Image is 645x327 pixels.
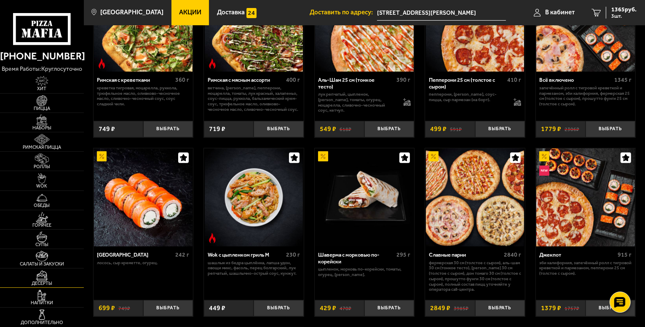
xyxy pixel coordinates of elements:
button: Выбрать [586,300,635,316]
span: 2849 ₽ [430,305,450,311]
s: 2306 ₽ [565,126,579,132]
img: Акционный [318,151,328,161]
p: Фермерская 30 см (толстое с сыром), Аль-Шам 30 см (тонкое тесто), [PERSON_NAME] 30 см (толстое с ... [429,260,521,293]
span: 1379 ₽ [541,305,561,311]
s: 3985 ₽ [454,305,468,311]
span: 499 ₽ [430,126,447,132]
span: 1779 ₽ [541,126,561,132]
img: 15daf4d41897b9f0e9f617042186c801.svg [246,8,257,18]
div: Римская с мясным ассорти [208,77,284,83]
p: креветка тигровая, моцарелла, руккола, трюфельное масло, оливково-чесночное масло, сливочно-чесно... [97,86,189,107]
span: Доставить по адресу: [310,9,377,16]
span: 230 г [286,251,300,258]
div: [GEOGRAPHIC_DATA] [97,252,173,258]
span: 400 г [286,76,300,83]
a: АкционныйШаверма с морковью по-корейски [315,148,415,247]
s: 1757 ₽ [565,305,579,311]
div: Римская с креветками [97,77,173,83]
a: АкционныйНовинкаДжекпот [536,148,636,247]
a: Острое блюдоWok с цыпленком гриль M [204,148,304,247]
button: Выбрать [364,121,414,137]
span: 549 ₽ [320,126,336,132]
p: Запечённый ролл с тигровой креветкой и пармезаном, Эби Калифорния, Фермерская 25 см (толстое с сы... [539,86,632,107]
span: Акции [179,9,201,16]
span: 2840 г [504,251,521,258]
span: 3 шт. [611,13,637,19]
span: 429 ₽ [320,305,336,311]
div: Всё включено [539,77,612,83]
span: 1345 г [615,76,632,83]
div: Wok с цыпленком гриль M [208,252,284,258]
a: АкционныйСлавные парни [425,148,525,247]
span: В кабинет [545,9,575,16]
s: 591 ₽ [450,126,462,132]
button: Выбрать [475,121,525,137]
span: 242 г [175,251,189,258]
p: цыпленок, морковь по-корейски, томаты, огурец, [PERSON_NAME]. [318,267,410,278]
img: Острое блюдо [207,59,217,69]
span: 915 г [618,251,632,258]
span: 699 ₽ [99,305,115,311]
input: Ваш адрес доставки [377,5,506,21]
span: 410 г [507,76,521,83]
img: Славные парни [426,148,525,247]
span: [GEOGRAPHIC_DATA] [100,9,163,16]
img: Акционный [539,151,549,161]
p: пепперони, [PERSON_NAME], соус-пицца, сыр пармезан (на борт). [429,92,507,103]
span: 360 г [175,76,189,83]
p: лосось, Сыр креметте, огурец. [97,260,189,266]
div: Пепперони 25 см (толстое с сыром) [429,77,505,90]
button: Выбрать [475,300,525,316]
span: 390 г [397,76,411,83]
s: 749 ₽ [118,305,130,311]
img: Острое блюдо [97,59,107,69]
img: Акционный [97,151,107,161]
div: Аль-Шам 25 см (тонкое тесто) [318,77,394,90]
span: 295 г [397,251,411,258]
button: Выбрать [143,300,193,316]
s: 470 ₽ [340,305,351,311]
img: Шаверма с морковью по-корейски [315,148,414,247]
img: Острое блюдо [207,233,217,243]
a: АкционныйФиладельфия [94,148,193,247]
img: Джекпот [536,148,635,247]
div: Джекпот [539,252,616,258]
span: 1365 руб. [611,7,637,13]
button: Выбрать [254,121,303,137]
span: Доставка [217,9,245,16]
p: шашлык из бедра цыплёнка, лапша удон, овощи микс, фасоль, перец болгарский, лук репчатый, шашлычн... [208,260,300,276]
p: ветчина, [PERSON_NAME], пепперони, моцарелла, томаты, лук красный, халапеньо, соус-пицца, руккола... [208,86,300,113]
p: Эби Калифорния, Запечённый ролл с тигровой креветкой и пармезаном, Пепперони 25 см (толстое с сыр... [539,260,632,276]
img: Новинка [539,166,549,176]
s: 618 ₽ [340,126,351,132]
div: Шаверма с морковью по-корейски [318,252,394,265]
img: Акционный [428,151,439,161]
img: Филадельфия [94,148,193,247]
button: Выбрать [254,300,303,316]
span: 449 ₽ [209,305,225,311]
button: Выбрать [586,121,635,137]
button: Выбрать [143,121,193,137]
p: лук репчатый, цыпленок, [PERSON_NAME], томаты, огурец, моцарелла, сливочно-чесночный соус, кетчуп. [318,92,396,113]
button: Выбрать [364,300,414,316]
span: 749 ₽ [99,126,115,132]
div: Славные парни [429,252,502,258]
img: Wok с цыпленком гриль M [205,148,303,247]
span: 719 ₽ [209,126,225,132]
